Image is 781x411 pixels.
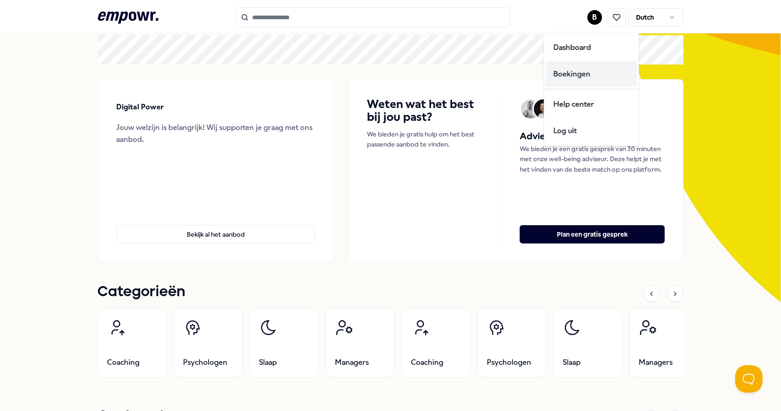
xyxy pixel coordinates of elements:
a: Help center [546,91,637,118]
div: Log uit [546,118,637,144]
a: Dashboard [546,34,637,61]
div: B [544,32,639,146]
a: Boekingen [546,61,637,87]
